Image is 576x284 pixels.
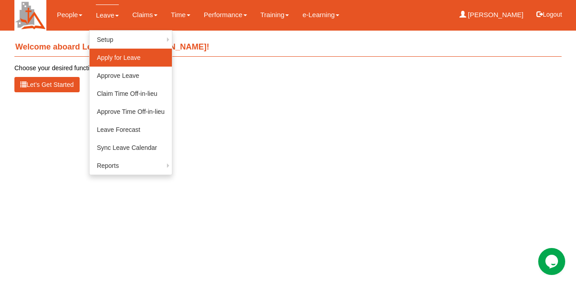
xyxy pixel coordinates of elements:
a: [PERSON_NAME] [459,5,524,25]
a: People [57,5,82,25]
a: Approve Leave [90,67,172,85]
button: Let’s Get Started [14,77,80,92]
a: Performance [204,5,247,25]
a: Time [171,5,190,25]
button: Logout [530,4,568,25]
a: Leave Forecast [90,121,172,139]
a: Claim Time Off-in-lieu [90,85,172,103]
a: Leave [96,5,119,26]
a: Claims [132,5,157,25]
h4: Welcome aboard Learn Anchor, [PERSON_NAME]! [14,38,562,57]
iframe: chat widget [538,248,567,275]
a: Apply for Leave [90,49,172,67]
a: Training [261,5,289,25]
img: H+Cupd5uQsr4AAAAAElFTkSuQmCC [14,0,46,31]
a: Setup [90,31,172,49]
a: e-Learning [302,5,339,25]
p: Choose your desired function from the menu above. [14,63,562,72]
a: Reports [90,157,172,175]
a: Approve Time Off-in-lieu [90,103,172,121]
a: Sync Leave Calendar [90,139,172,157]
